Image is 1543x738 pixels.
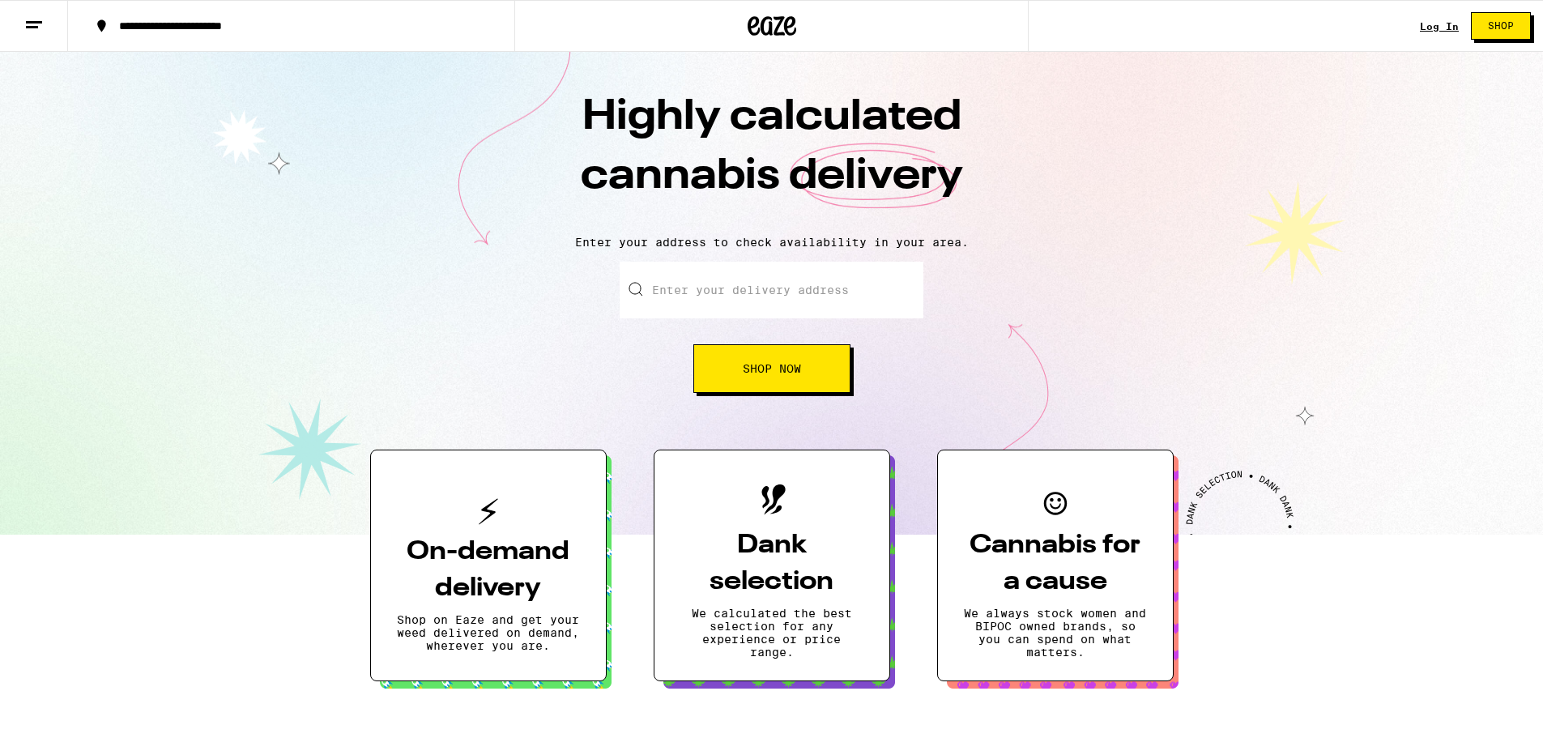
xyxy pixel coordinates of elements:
[397,534,580,607] h3: On-demand delivery
[370,450,607,681] button: On-demand deliveryShop on Eaze and get your weed delivered on demand, wherever you are.
[743,363,801,374] span: Shop Now
[680,607,863,659] p: We calculated the best selection for any experience or price range.
[654,450,890,681] button: Dank selectionWe calculated the best selection for any experience or price range.
[1459,12,1543,40] a: Shop
[1488,21,1514,31] span: Shop
[397,613,580,652] p: Shop on Eaze and get your weed delivered on demand, wherever you are.
[964,527,1147,600] h3: Cannabis for a cause
[620,262,923,318] input: Enter your delivery address
[1471,12,1531,40] button: Shop
[680,527,863,600] h3: Dank selection
[937,450,1174,681] button: Cannabis for a causeWe always stock women and BIPOC owned brands, so you can spend on what matters.
[16,236,1527,249] p: Enter your address to check availability in your area.
[488,88,1055,223] h1: Highly calculated cannabis delivery
[964,607,1147,659] p: We always stock women and BIPOC owned brands, so you can spend on what matters.
[693,344,850,393] button: Shop Now
[1420,21,1459,32] a: Log In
